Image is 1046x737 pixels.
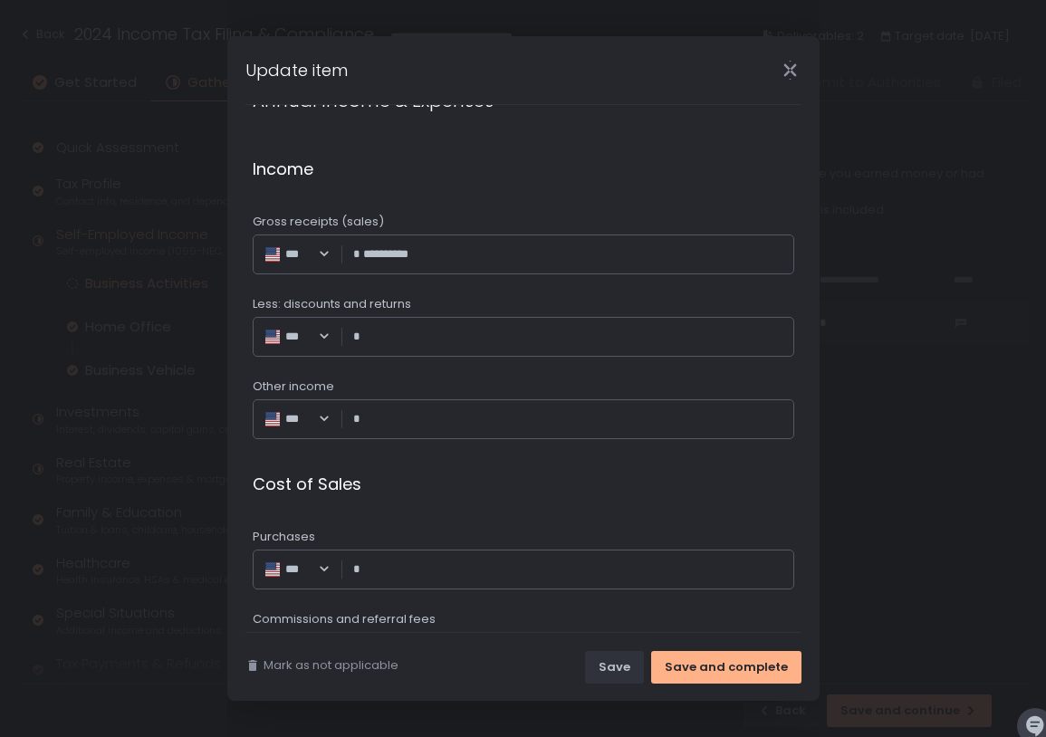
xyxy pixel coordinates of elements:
div: Close [762,60,820,81]
span: Less: discounts and returns [253,296,411,312]
span: Other income [253,378,334,395]
h1: Update item [245,58,348,82]
div: Search for option [264,410,331,428]
div: Search for option [264,245,331,263]
input: Search for option [308,410,315,428]
span: Purchases [253,529,315,545]
button: Save and complete [651,651,801,684]
div: Search for option [264,560,331,579]
input: Search for option [308,328,315,346]
button: Save [585,651,644,684]
span: Gross receipts (sales) [253,214,384,230]
input: Search for option [308,245,315,263]
strong: Cost of Sales [253,473,361,495]
span: Mark as not applicable [264,657,398,674]
strong: Income [253,158,313,180]
div: Search for option [264,328,331,346]
button: Mark as not applicable [245,657,398,674]
div: Save [599,659,630,675]
div: Save and complete [665,659,788,675]
input: Search for option [308,560,315,579]
span: Commissions and referral fees [253,611,436,627]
